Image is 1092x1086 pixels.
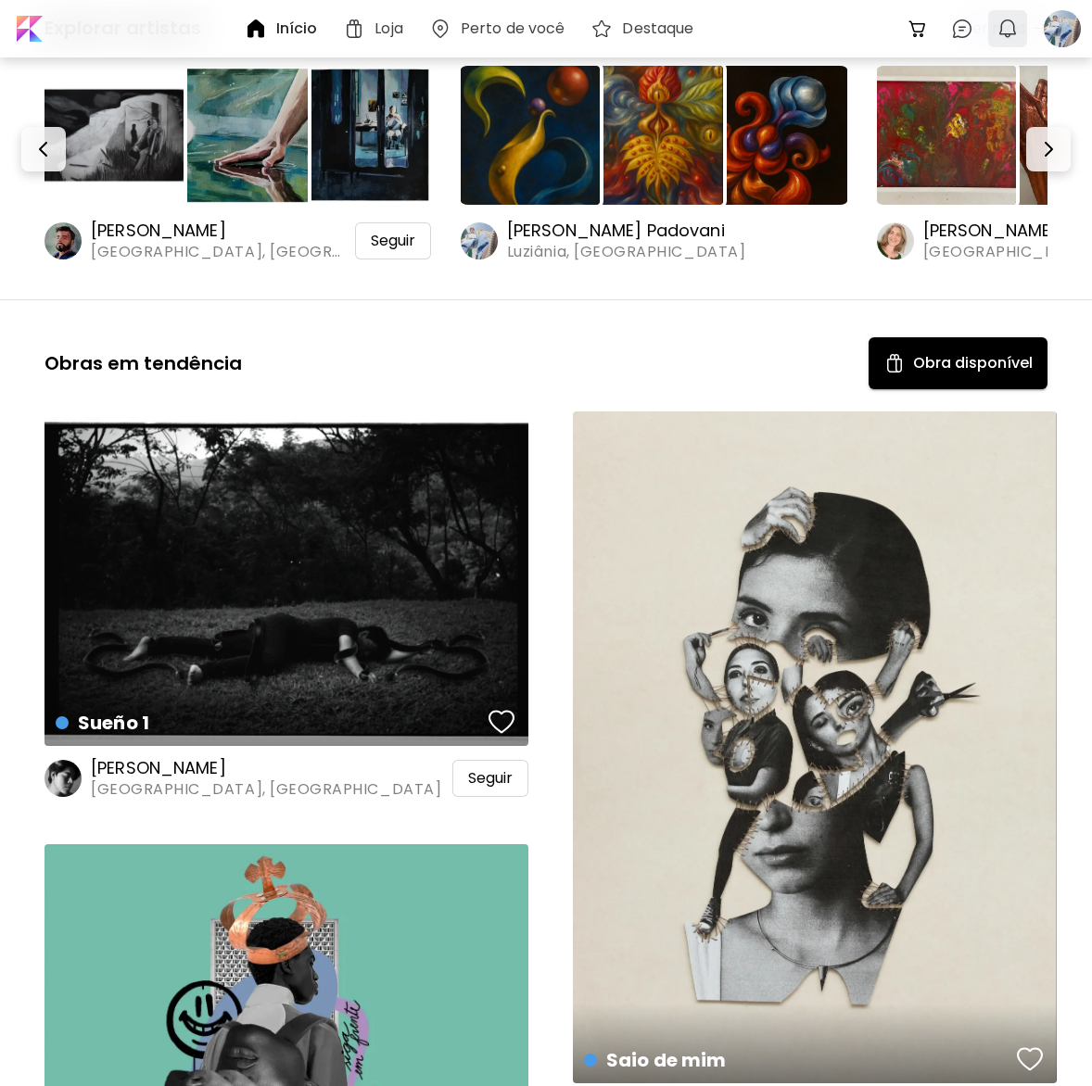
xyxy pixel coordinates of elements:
h6: Loja [375,21,402,36]
a: https://cdn.kaleido.art/CDN/Artwork/175446/Thumbnail/large.webp?updated=777613https://cdn.kaleido... [461,62,847,262]
h6: [PERSON_NAME] [91,220,341,242]
span: Luziânia, [GEOGRAPHIC_DATA] [507,242,745,262]
a: Destaque [590,18,701,40]
div: Seguir [355,222,431,259]
img: https://cdn.kaleido.art/CDN/Artwork/175444/Thumbnail/large.webp?updated=777599 [877,66,1016,205]
span: [GEOGRAPHIC_DATA], [GEOGRAPHIC_DATA] [91,242,341,262]
a: Loja [343,18,410,40]
a: https://cdn.kaleido.art/CDN/Artwork/97840/Thumbnail/large.webp?updated=427385https://cdn.kaleido.... [44,62,431,262]
button: Available ArtObra disponível [869,337,1048,389]
h5: Obras em tendência [44,351,242,375]
a: Perto de você [429,18,573,40]
h6: Perto de você [461,21,565,36]
h6: [PERSON_NAME] Padovani [507,220,745,242]
img: https://cdn.kaleido.art/CDN/Artwork/175445/Thumbnail/medium.webp?updated=777602 [707,66,846,205]
button: bellIcon [992,13,1023,44]
a: Saio de mimfavoriteshttps://cdn.kaleido.art/CDN/Artwork/122136/Primary/medium.webp?updated=545774 [573,411,1057,1082]
img: bellIcon [997,18,1019,40]
img: https://cdn.kaleido.art/CDN/Artwork/97841/Thumbnail/medium.webp?updated=427391 [292,66,431,205]
img: chatIcon [951,18,973,40]
span: Seguir [468,769,513,788]
h4: Saio de mim [584,1046,1011,1074]
img: https://cdn.kaleido.art/CDN/Artwork/144303/Thumbnail/medium.webp?updated=648747 [168,66,307,205]
a: Início [245,18,325,40]
img: Available Art [883,352,906,374]
img: https://cdn.kaleido.art/CDN/Artwork/175421/Thumbnail/medium.webp?updated=777611 [584,66,723,205]
h5: Obra disponível [913,352,1033,374]
img: https://cdn.kaleido.art/CDN/Artwork/97840/Thumbnail/large.webp?updated=427385 [44,66,184,205]
button: favorites [484,703,519,740]
div: Seguir [452,760,528,797]
a: [PERSON_NAME][GEOGRAPHIC_DATA], [GEOGRAPHIC_DATA]Seguir [44,757,528,800]
span: Seguir [371,232,415,250]
button: Prev-button [21,127,66,171]
a: Sueño 1favoriteshttps://cdn.kaleido.art/CDN/Artwork/74644/Primary/medium.webp?updated=329866 [44,411,528,746]
h6: Destaque [622,21,693,36]
img: https://cdn.kaleido.art/CDN/Artwork/175446/Thumbnail/large.webp?updated=777613 [461,66,600,205]
button: favorites [1012,1041,1048,1078]
img: Next-button [1037,138,1060,160]
h4: Sueño 1 [56,709,483,737]
span: [GEOGRAPHIC_DATA], [GEOGRAPHIC_DATA] [91,779,441,800]
img: cart [907,18,929,40]
h6: [PERSON_NAME] [91,757,441,779]
button: Next-button [1026,127,1071,171]
img: Prev-button [32,138,55,160]
h6: Início [276,21,318,36]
